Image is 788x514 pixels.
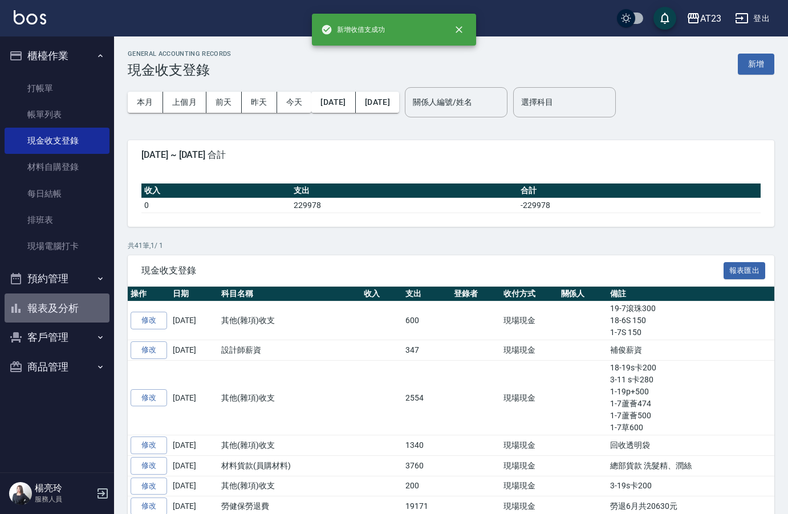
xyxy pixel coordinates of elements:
button: close [446,17,472,42]
h2: GENERAL ACCOUNTING RECORDS [128,50,231,58]
td: 其他(雜項)收支 [218,476,361,496]
button: 報表及分析 [5,293,109,323]
td: 200 [403,476,451,496]
td: 其他(雜項)收支 [218,301,361,340]
a: 每日結帳 [5,181,109,207]
a: 現金收支登錄 [5,128,109,154]
th: 合計 [518,183,761,198]
td: [DATE] [170,435,218,456]
button: 今天 [277,92,312,113]
td: [DATE] [170,361,218,435]
a: 排班表 [5,207,109,233]
td: 現場現金 [501,361,558,435]
td: 347 [403,340,451,361]
td: 其他(雜項)收支 [218,361,361,435]
td: 現場現金 [501,340,558,361]
img: Person [9,482,32,505]
td: 229978 [291,198,518,213]
td: 現場現金 [501,455,558,476]
a: 修改 [131,389,167,407]
button: 前天 [206,92,242,113]
button: 商品管理 [5,352,109,382]
h3: 現金收支登錄 [128,62,231,78]
button: 櫃檯作業 [5,41,109,71]
td: [DATE] [170,301,218,340]
a: 修改 [131,341,167,359]
a: 修改 [131,478,167,495]
td: 2554 [403,361,451,435]
a: 帳單列表 [5,101,109,128]
div: AT23 [700,11,721,26]
th: 支出 [403,287,451,301]
button: AT23 [682,7,726,30]
button: 預約管理 [5,264,109,293]
td: [DATE] [170,455,218,476]
td: 現場現金 [501,476,558,496]
th: 收入 [141,183,291,198]
button: [DATE] [311,92,355,113]
td: -229978 [518,198,761,213]
th: 操作 [128,287,170,301]
td: [DATE] [170,476,218,496]
th: 支出 [291,183,518,198]
button: 昨天 [242,92,277,113]
td: 其他(雜項)收支 [218,435,361,456]
td: 3760 [403,455,451,476]
button: 新增 [738,54,774,75]
a: 材料自購登錄 [5,154,109,180]
a: 報表匯出 [724,264,766,275]
th: 科目名稱 [218,287,361,301]
a: 打帳單 [5,75,109,101]
button: 報表匯出 [724,262,766,280]
td: 材料貨款(員購材料) [218,455,361,476]
a: 新增 [738,58,774,69]
button: save [653,7,676,30]
td: 現場現金 [501,301,558,340]
th: 收付方式 [501,287,558,301]
p: 共 41 筆, 1 / 1 [128,240,774,251]
a: 修改 [131,457,167,475]
td: [DATE] [170,340,218,361]
p: 服務人員 [35,494,93,504]
td: 600 [403,301,451,340]
td: 設計師薪資 [218,340,361,361]
th: 日期 [170,287,218,301]
td: 1340 [403,435,451,456]
td: 現場現金 [501,435,558,456]
td: 0 [141,198,291,213]
th: 登錄者 [451,287,501,301]
h5: 楊亮玲 [35,483,93,494]
a: 修改 [131,437,167,454]
img: Logo [14,10,46,25]
button: 本月 [128,92,163,113]
button: 登出 [730,8,774,29]
button: [DATE] [356,92,399,113]
th: 收入 [361,287,403,301]
a: 修改 [131,312,167,329]
span: 新增收借支成功 [321,24,385,35]
a: 現場電腦打卡 [5,233,109,259]
button: 上個月 [163,92,206,113]
th: 關係人 [558,287,608,301]
span: 現金收支登錄 [141,265,724,276]
button: 客戶管理 [5,323,109,352]
span: [DATE] ~ [DATE] 合計 [141,149,761,161]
